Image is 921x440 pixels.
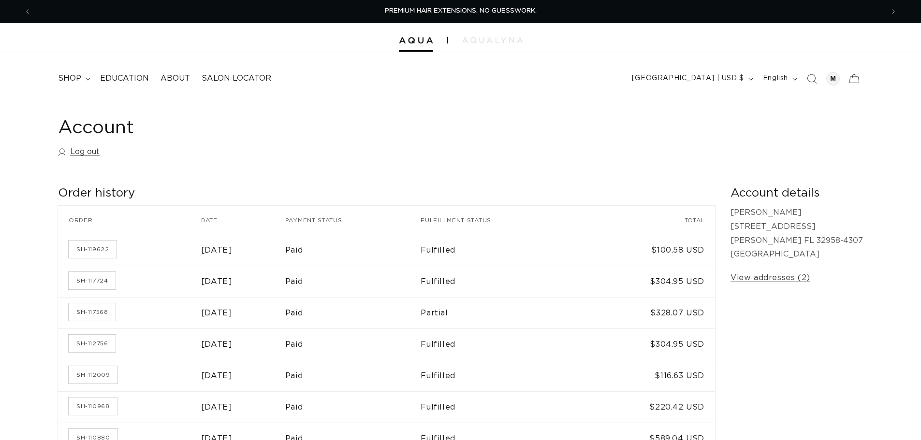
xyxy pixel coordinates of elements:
[201,403,233,411] time: [DATE]
[202,73,271,84] span: Salon Locator
[285,206,421,235] th: Payment status
[201,341,233,348] time: [DATE]
[58,116,863,140] h1: Account
[69,272,116,289] a: Order number SH-117724
[100,73,149,84] span: Education
[883,2,904,21] button: Next announcement
[399,37,433,44] img: Aqua Hair Extensions
[17,2,38,21] button: Previous announcement
[52,68,94,89] summary: shop
[58,186,715,201] h2: Order history
[201,206,285,235] th: Date
[632,73,744,84] span: [GEOGRAPHIC_DATA] | USD $
[421,391,583,423] td: Fulfilled
[196,68,277,89] a: Salon Locator
[731,206,863,261] p: [PERSON_NAME] [STREET_ADDRESS] [PERSON_NAME] FL 32958-4307 [GEOGRAPHIC_DATA]
[584,235,715,266] td: $100.58 USD
[285,266,421,297] td: Paid
[155,68,196,89] a: About
[584,391,715,423] td: $220.42 USD
[285,235,421,266] td: Paid
[201,278,233,285] time: [DATE]
[584,206,715,235] th: Total
[94,68,155,89] a: Education
[285,328,421,360] td: Paid
[421,328,583,360] td: Fulfilled
[584,266,715,297] td: $304.95 USD
[421,235,583,266] td: Fulfilled
[69,303,116,321] a: Order number SH-117568
[285,391,421,423] td: Paid
[285,360,421,391] td: Paid
[201,309,233,317] time: [DATE]
[731,186,863,201] h2: Account details
[584,360,715,391] td: $116.63 USD
[58,145,100,159] a: Log out
[757,70,801,88] button: English
[58,73,81,84] span: shop
[58,206,201,235] th: Order
[69,366,117,383] a: Order number SH-112009
[201,246,233,254] time: [DATE]
[69,397,117,415] a: Order number SH-110968
[421,360,583,391] td: Fulfilled
[161,73,190,84] span: About
[385,8,537,14] span: PREMIUM HAIR EXTENSIONS. NO GUESSWORK.
[69,335,116,352] a: Order number SH-112756
[584,328,715,360] td: $304.95 USD
[201,372,233,380] time: [DATE]
[421,266,583,297] td: Fulfilled
[626,70,757,88] button: [GEOGRAPHIC_DATA] | USD $
[731,271,810,285] a: View addresses (2)
[285,297,421,328] td: Paid
[462,37,523,43] img: aqualyna.com
[421,297,583,328] td: Partial
[584,297,715,328] td: $328.07 USD
[801,68,822,89] summary: Search
[763,73,788,84] span: English
[421,206,583,235] th: Fulfillment status
[69,241,117,258] a: Order number SH-119622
